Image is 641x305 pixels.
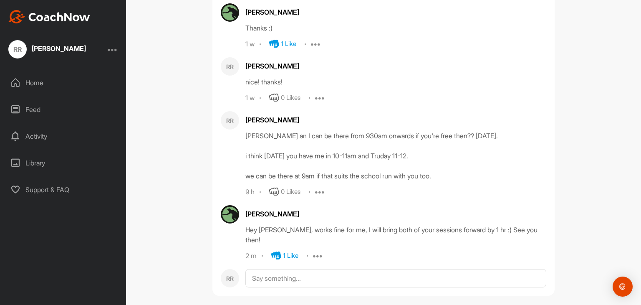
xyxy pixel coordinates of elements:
[245,23,546,33] div: Thanks :)
[281,187,300,197] div: 0 Likes
[245,209,546,219] div: [PERSON_NAME]
[245,40,255,48] div: 1 w
[613,277,633,297] div: Open Intercom Messenger
[221,57,239,76] div: RR
[221,269,239,287] div: RR
[5,126,122,147] div: Activity
[245,252,257,260] div: 2 m
[245,188,255,196] div: 9 h
[281,93,300,103] div: 0 Likes
[5,179,122,200] div: Support & FAQ
[245,94,255,102] div: 1 w
[32,45,86,52] div: [PERSON_NAME]
[283,251,298,261] div: 1 Like
[8,40,27,58] div: RR
[245,61,546,71] div: [PERSON_NAME]
[281,39,296,49] div: 1 Like
[221,205,239,224] img: avatar
[5,72,122,93] div: Home
[245,131,546,181] div: [PERSON_NAME] an I can be there from 930am onwards if you're free then?? [DATE]. i think [DATE] y...
[245,7,546,17] div: [PERSON_NAME]
[8,10,90,23] img: CoachNow
[221,3,239,22] img: avatar
[5,152,122,173] div: Library
[221,111,239,130] div: RR
[245,115,546,125] div: [PERSON_NAME]
[245,225,546,245] div: Hey [PERSON_NAME], works fine for me, I will bring both of your sessions forward by 1 hr :) See y...
[245,77,546,87] div: nice! thanks!
[5,99,122,120] div: Feed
